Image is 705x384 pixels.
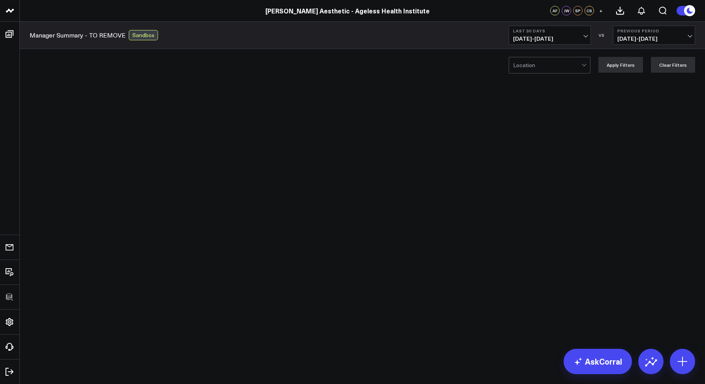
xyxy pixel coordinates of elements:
span: [DATE] - [DATE] [617,36,691,42]
button: Apply Filters [598,57,643,73]
b: Previous Period [617,28,691,33]
button: + [596,6,605,15]
a: [PERSON_NAME] Aesthetic - Ageless Health Institute [265,6,430,15]
div: AF [550,6,560,15]
div: VS [595,33,609,38]
div: JW [562,6,571,15]
a: Manager Summary - TO REMOVE [30,31,126,40]
b: Last 30 Days [513,28,587,33]
div: Sandbox [129,30,158,40]
a: AskCorral [564,349,632,374]
button: Last 30 Days[DATE]-[DATE] [509,26,591,45]
button: Previous Period[DATE]-[DATE] [613,26,695,45]
button: Clear Filters [651,57,695,73]
div: CS [585,6,594,15]
div: SP [573,6,583,15]
span: [DATE] - [DATE] [513,36,587,42]
span: + [599,8,603,13]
